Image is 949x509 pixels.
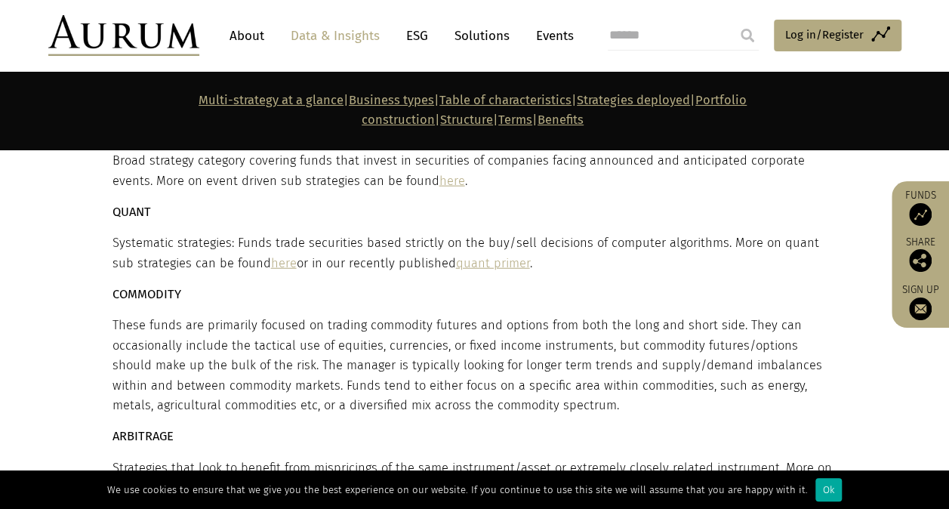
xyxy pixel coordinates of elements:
[498,113,532,127] a: Terms
[271,256,297,270] a: here
[112,458,833,498] p: Strategies that look to benefit from mispricings of the same instrument/asset or extremely closel...
[899,189,941,226] a: Funds
[909,203,932,226] img: Access Funds
[440,113,493,127] a: Structure
[199,93,747,127] strong: | | | | | |
[774,20,901,51] a: Log in/Register
[112,205,151,219] strong: QUANT
[909,249,932,272] img: Share this post
[815,478,842,501] div: Ok
[48,15,199,56] img: Aurum
[785,26,864,44] span: Log in/Register
[532,113,538,127] strong: |
[222,22,272,50] a: About
[732,20,763,51] input: Submit
[538,113,584,127] a: Benefits
[528,22,574,50] a: Events
[899,283,941,320] a: Sign up
[899,237,941,272] div: Share
[439,174,465,188] a: here
[439,93,572,107] a: Table of characteristics
[112,287,181,301] strong: COMMODITY
[456,256,530,270] a: quant primer
[199,93,344,107] a: Multi-strategy at a glance
[909,298,932,320] img: Sign up to our newsletter
[349,93,434,107] a: Business types
[577,93,690,107] a: Strategies deployed
[112,151,833,191] p: Broad strategy category covering funds that invest in securities of companies facing announced an...
[447,22,517,50] a: Solutions
[399,22,436,50] a: ESG
[112,429,174,443] strong: ARBITRAGE
[112,316,833,415] p: These funds are primarily focused on trading commodity futures and options from both the long and...
[112,233,833,273] p: Systematic strategies: Funds trade securities based strictly on the buy/sell decisions of compute...
[283,22,387,50] a: Data & Insights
